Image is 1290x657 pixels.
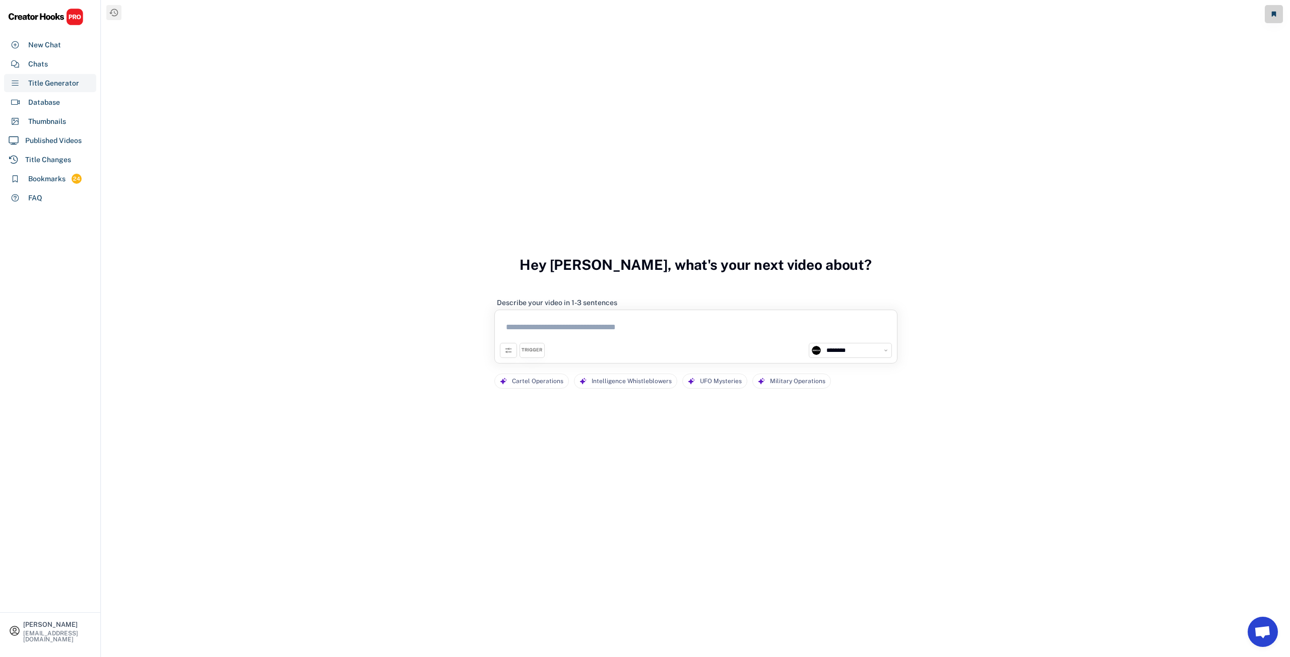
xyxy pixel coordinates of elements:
div: Cartel Operations [512,374,563,389]
div: 24 [72,175,82,183]
img: CHPRO%20Logo.svg [8,8,84,26]
div: Title Generator [28,78,79,89]
div: Published Videos [25,135,82,146]
a: Open chat [1248,617,1278,647]
div: Intelligence Whistleblowers [592,374,672,389]
div: Database [28,97,60,108]
div: UFO Mysteries [700,374,742,389]
div: Military Operations [770,374,825,389]
h3: Hey [PERSON_NAME], what's your next video about? [520,246,872,284]
div: [EMAIL_ADDRESS][DOMAIN_NAME] [23,630,92,642]
div: Bookmarks [28,174,66,184]
div: Describe your video in 1-3 sentences [497,298,617,307]
img: channels4_profile.jpg [812,346,821,355]
div: Thumbnails [28,116,66,127]
div: Chats [28,59,48,69]
div: Title Changes [25,155,71,165]
div: [PERSON_NAME] [23,621,92,628]
div: TRIGGER [522,347,542,353]
div: New Chat [28,40,61,50]
div: FAQ [28,193,42,203]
